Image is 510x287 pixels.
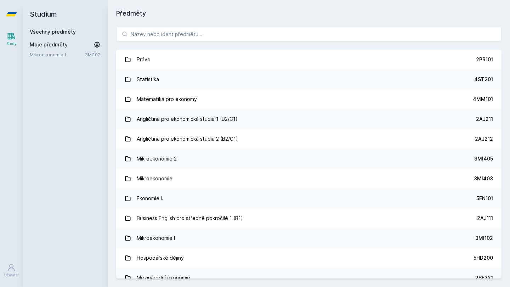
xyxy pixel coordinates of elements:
[137,251,184,265] div: Hospodářské dějiny
[137,132,238,146] div: Angličtina pro ekonomická studia 2 (B2/C1)
[137,72,159,86] div: Statistika
[474,155,493,162] div: 3MI405
[116,228,501,248] a: Mikroekonomie I 3MI102
[137,191,163,206] div: Ekonomie I.
[137,211,243,225] div: Business English pro středně pokročilé 1 (B1)
[116,89,501,109] a: Matematika pro ekonomy 4MM101
[116,248,501,268] a: Hospodářské dějiny 5HD200
[137,92,197,106] div: Matematika pro ekonomy
[116,208,501,228] a: Business English pro středně pokročilé 1 (B1) 2AJ111
[137,52,151,67] div: Právo
[476,56,493,63] div: 2PR101
[30,41,68,48] span: Moje předměty
[116,169,501,188] a: Mikroekonomie 3MI403
[137,112,238,126] div: Angličtina pro ekonomická studia 1 (B2/C1)
[4,272,19,278] div: Uživatel
[475,235,493,242] div: 3MI102
[30,29,76,35] a: Všechny předměty
[474,76,493,83] div: 4ST201
[473,96,493,103] div: 4MM101
[476,116,493,123] div: 2AJ211
[116,9,501,18] h1: Předměty
[137,171,172,186] div: Mikroekonomie
[116,109,501,129] a: Angličtina pro ekonomická studia 1 (B2/C1) 2AJ211
[116,129,501,149] a: Angličtina pro ekonomická studia 2 (B2/C1) 2AJ212
[137,152,177,166] div: Mikroekonomie 2
[116,149,501,169] a: Mikroekonomie 2 3MI405
[116,188,501,208] a: Ekonomie I. 5EN101
[137,271,190,285] div: Mezinárodní ekonomie
[137,231,175,245] div: Mikroekonomie I
[116,27,501,41] input: Název nebo ident předmětu…
[475,135,493,142] div: 2AJ212
[474,254,493,261] div: 5HD200
[30,51,85,58] a: Mikroekonomie I
[476,195,493,202] div: 5EN101
[1,260,21,281] a: Uživatel
[474,175,493,182] div: 3MI403
[475,274,493,281] div: 2SE221
[6,41,17,46] div: Study
[1,28,21,50] a: Study
[85,52,101,57] a: 3MI102
[116,50,501,69] a: Právo 2PR101
[477,215,493,222] div: 2AJ111
[116,69,501,89] a: Statistika 4ST201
